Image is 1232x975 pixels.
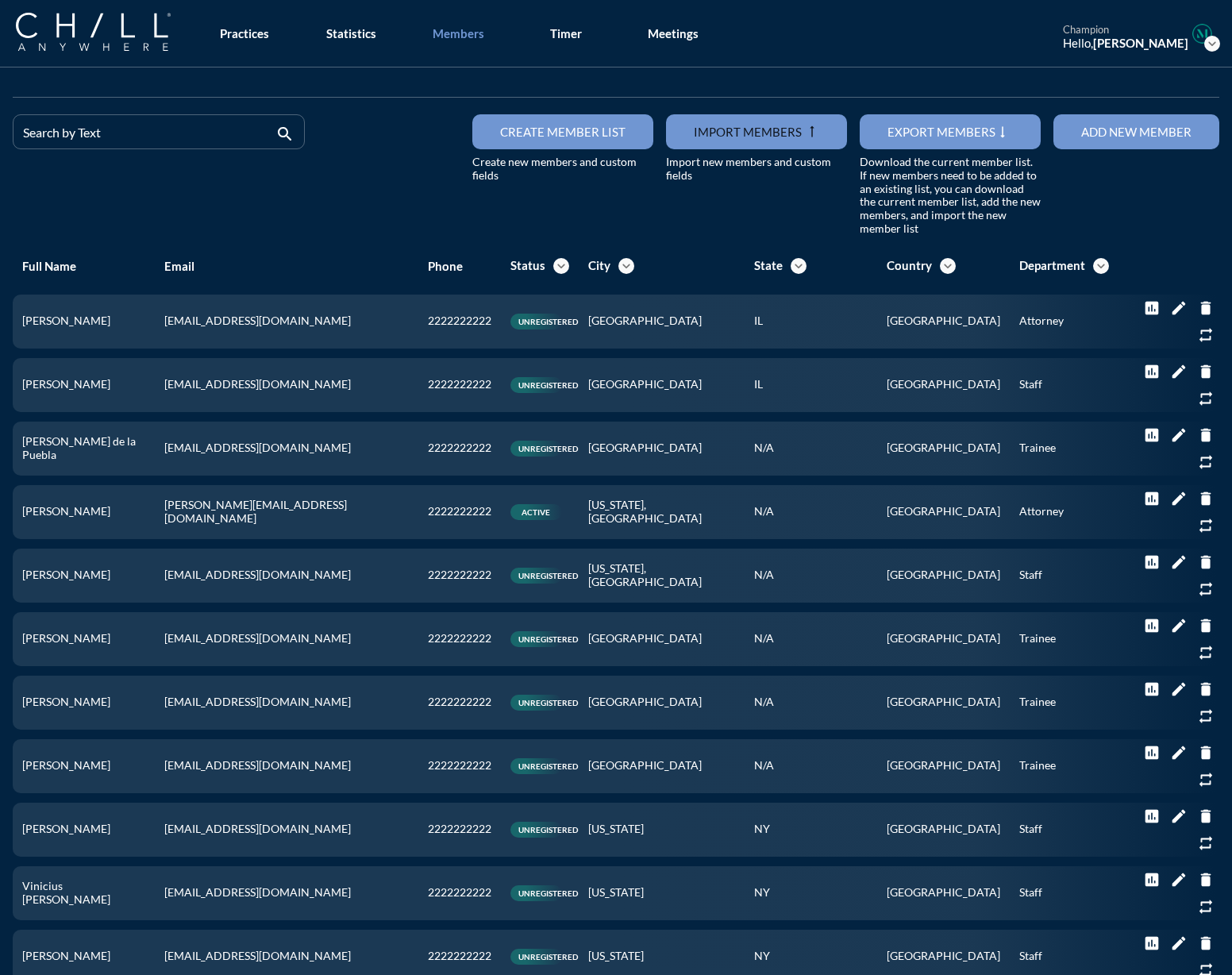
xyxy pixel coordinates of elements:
[1143,363,1161,380] i: insert_chart
[579,803,745,857] td: [US_STATE]
[1143,935,1161,952] i: insert_chart
[860,114,1041,149] button: export members
[518,761,578,771] span: unregistered
[155,866,418,920] td: [EMAIL_ADDRESS][DOMAIN_NAME]
[1010,803,1118,857] td: Staff
[220,26,269,40] div: Practices
[887,258,932,272] div: Country
[1197,453,1215,471] i: repeat
[995,125,1010,139] i: trending_flat
[418,422,501,476] td: 2222222222
[648,26,699,40] div: Meetings
[1063,24,1188,37] div: champion
[13,549,155,603] td: [PERSON_NAME]
[16,13,171,51] img: Company Logo
[1197,490,1215,507] i: delete
[1170,299,1188,317] i: edit
[1197,871,1215,888] i: delete
[13,422,155,476] td: [PERSON_NAME] de la Puebla
[666,114,847,149] button: import members
[1170,426,1188,444] i: edit
[579,549,745,603] td: [US_STATE], [GEOGRAPHIC_DATA]
[518,888,578,898] span: unregistered
[518,317,578,326] span: unregistered
[1197,517,1215,534] i: repeat
[418,803,501,857] td: 2222222222
[1143,426,1161,444] i: insert_chart
[155,422,418,476] td: [EMAIL_ADDRESS][DOMAIN_NAME]
[860,156,1041,236] div: Download the current member list. If new members need to be added to an existing list, you can do...
[877,866,1010,920] td: [GEOGRAPHIC_DATA]
[940,258,956,274] i: expand_more
[1170,807,1188,825] i: edit
[518,571,578,580] span: unregistered
[1170,871,1188,888] i: edit
[1170,935,1188,952] i: edit
[579,295,745,349] td: [GEOGRAPHIC_DATA]
[1197,834,1215,852] i: repeat
[518,380,578,390] span: unregistered
[877,676,1010,730] td: [GEOGRAPHIC_DATA]
[155,295,418,349] td: [EMAIL_ADDRESS][DOMAIN_NAME]
[500,125,626,139] div: Create member list
[745,739,877,793] td: N/A
[1197,644,1215,661] i: repeat
[745,549,877,603] td: N/A
[155,676,418,730] td: [EMAIL_ADDRESS][DOMAIN_NAME]
[518,444,578,453] span: unregistered
[155,549,418,603] td: [EMAIL_ADDRESS][DOMAIN_NAME]
[1197,326,1215,344] i: repeat
[428,259,491,273] div: Phone
[579,739,745,793] td: [GEOGRAPHIC_DATA]
[1143,744,1161,761] i: insert_chart
[1010,676,1118,730] td: Trainee
[13,866,155,920] td: Vinicius [PERSON_NAME]
[472,156,653,183] div: Create new members and custom fields
[791,258,807,274] i: expand_more
[579,358,745,412] td: [GEOGRAPHIC_DATA]
[877,803,1010,857] td: [GEOGRAPHIC_DATA]
[1197,390,1215,407] i: repeat
[433,26,484,40] div: Members
[1197,935,1215,952] i: delete
[13,358,155,412] td: [PERSON_NAME]
[1010,866,1118,920] td: Staff
[1010,295,1118,349] td: Attorney
[418,295,501,349] td: 2222222222
[472,114,653,149] button: Create member list
[1197,617,1215,634] i: delete
[155,739,418,793] td: [EMAIL_ADDRESS][DOMAIN_NAME]
[745,803,877,857] td: NY
[418,358,501,412] td: 2222222222
[666,156,847,183] div: Import new members and custom fields
[418,485,501,539] td: 2222222222
[13,97,1219,98] div: Members List
[1170,553,1188,571] i: edit
[1093,36,1188,50] strong: [PERSON_NAME]
[1143,490,1161,507] i: insert_chart
[13,295,155,349] td: [PERSON_NAME]
[1010,422,1118,476] td: Trainee
[1010,358,1118,412] td: Staff
[1081,125,1192,139] div: Add new member
[13,612,155,666] td: [PERSON_NAME]
[745,612,877,666] td: N/A
[1197,771,1215,788] i: repeat
[550,26,582,40] div: Timer
[1170,744,1188,761] i: edit
[579,485,745,539] td: [US_STATE], [GEOGRAPHIC_DATA]
[1143,871,1161,888] i: insert_chart
[1197,553,1215,571] i: delete
[518,952,578,962] span: unregistered
[1093,258,1109,274] i: expand_more
[522,507,550,517] span: active
[1197,580,1215,598] i: repeat
[579,422,745,476] td: [GEOGRAPHIC_DATA]
[877,612,1010,666] td: [GEOGRAPHIC_DATA]
[13,485,155,539] td: [PERSON_NAME]
[1010,485,1118,539] td: Attorney
[418,676,501,730] td: 2222222222
[418,612,501,666] td: 2222222222
[1019,258,1085,272] div: Department
[418,739,501,793] td: 2222222222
